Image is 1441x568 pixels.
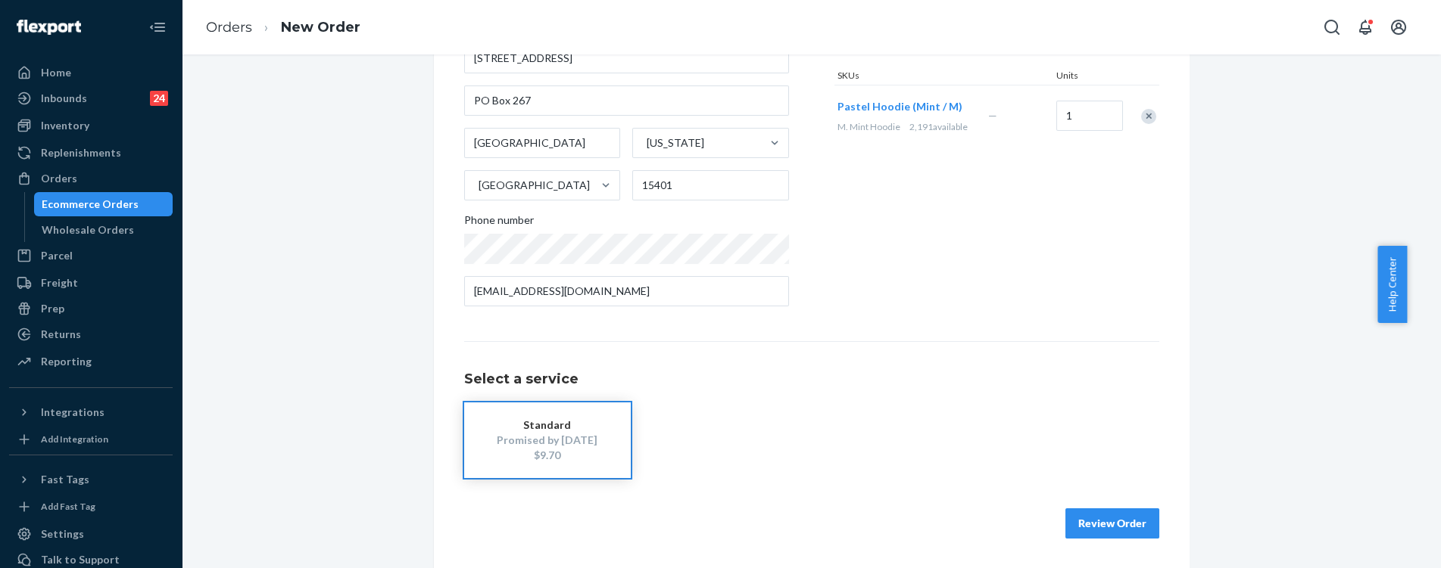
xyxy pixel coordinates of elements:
[41,472,89,487] div: Fast Tags
[17,20,81,35] img: Flexport logo
[837,99,962,114] button: Pastel Hoodie (Mint / M)
[9,400,173,424] button: Integrations
[41,91,87,106] div: Inbounds
[9,467,173,492] button: Fast Tags
[41,552,120,567] div: Talk to Support
[9,322,173,346] a: Returns
[41,526,84,542] div: Settings
[464,402,631,478] button: StandardPromised by [DATE]$9.70
[9,61,173,85] a: Home
[9,113,173,138] a: Inventory
[647,135,704,151] div: [US_STATE]
[1056,101,1123,131] input: Quantity
[41,301,64,316] div: Prep
[988,109,997,122] span: —
[837,100,962,113] span: Pastel Hoodie (Mint / M)
[41,327,81,342] div: Returns
[41,145,121,160] div: Replenishments
[1053,69,1121,85] div: Units
[42,197,139,212] div: Ecommerce Orders
[1377,246,1407,323] button: Help Center
[479,178,590,193] div: [GEOGRAPHIC_DATA]
[9,430,173,449] a: Add Integration
[9,296,173,321] a: Prep
[41,405,104,420] div: Integrations
[142,12,173,42] button: Close Navigation
[41,248,73,263] div: Parcel
[834,69,1053,85] div: SKUs
[464,276,789,306] input: Email (Only Required for International)
[42,222,134,237] div: Wholesale Orders
[9,498,173,516] a: Add Fast Tag
[41,275,78,290] div: Freight
[1383,12,1414,42] button: Open account menu
[150,91,168,106] div: 24
[9,86,173,110] a: Inbounds24
[41,500,95,513] div: Add Fast Tag
[9,349,173,374] a: Reporting
[487,417,608,433] div: Standard
[464,372,1159,387] h1: Select a service
[9,271,173,295] a: Freight
[464,85,789,116] input: Street Address 2 (Optional)
[281,19,360,36] a: New Order
[41,118,89,133] div: Inventory
[9,244,173,268] a: Parcel
[487,448,608,463] div: $9.70
[464,213,534,234] span: Phone number
[41,171,77,186] div: Orders
[464,43,789,73] input: Street Address
[909,121,968,132] span: 2,191 available
[41,354,92,369] div: Reporting
[34,192,173,216] a: Ecommerce Orders
[1350,12,1380,42] button: Open notifications
[206,19,252,36] a: Orders
[194,5,373,50] ol: breadcrumbs
[41,433,108,445] div: Add Integration
[9,141,173,165] a: Replenishments
[9,522,173,546] a: Settings
[837,121,900,132] span: M. Mint Hoodie
[1317,12,1347,42] button: Open Search Box
[477,178,479,193] input: [GEOGRAPHIC_DATA]
[464,128,621,158] input: City
[41,65,71,80] div: Home
[645,135,647,151] input: [US_STATE]
[487,433,608,448] div: Promised by [DATE]
[632,170,789,200] input: ZIP Code
[9,166,173,191] a: Orders
[34,218,173,242] a: Wholesale Orders
[1141,109,1156,124] div: Remove Item
[1065,508,1159,539] button: Review Order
